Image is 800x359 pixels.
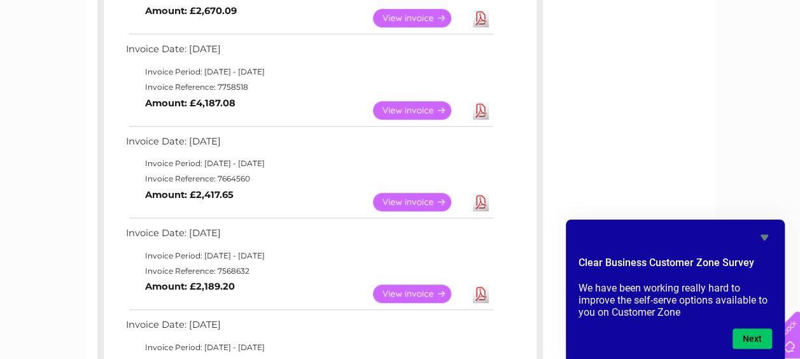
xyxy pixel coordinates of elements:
a: View [373,101,467,120]
td: Invoice Period: [DATE] - [DATE] [123,340,495,355]
a: View [373,193,467,211]
a: Download [473,101,489,120]
a: View [373,9,467,27]
b: Amount: £2,417.65 [145,189,234,201]
a: Download [473,193,489,211]
b: Amount: £2,189.20 [145,281,235,292]
p: We have been working really hard to improve the self-serve options available to you on Customer Zone [579,282,772,318]
td: Invoice Period: [DATE] - [DATE] [123,64,495,80]
td: Invoice Date: [DATE] [123,316,495,340]
a: 0333 014 3131 [560,6,648,22]
a: Energy [608,54,636,64]
b: Amount: £4,187.08 [145,97,235,109]
td: Invoice Date: [DATE] [123,225,495,248]
a: Download [473,285,489,303]
div: Clear Business is a trading name of Verastar Limited (registered in [GEOGRAPHIC_DATA] No. 3667643... [100,7,701,62]
td: Invoice Reference: 7758518 [123,80,495,95]
a: View [373,285,467,303]
td: Invoice Period: [DATE] - [DATE] [123,248,495,264]
b: Amount: £2,670.09 [145,5,237,17]
td: Invoice Reference: 7568632 [123,264,495,279]
a: Download [473,9,489,27]
h2: Clear Business Customer Zone Survey [579,255,772,277]
td: Invoice Reference: 7664560 [123,171,495,187]
button: Next question [733,328,772,349]
a: Blog [689,54,708,64]
button: Hide survey [757,230,772,245]
td: Invoice Date: [DATE] [123,133,495,157]
a: Contact [715,54,747,64]
td: Invoice Period: [DATE] - [DATE] [123,156,495,171]
a: Log out [758,54,788,64]
td: Invoice Date: [DATE] [123,41,495,64]
a: Telecoms [643,54,682,64]
a: Water [576,54,600,64]
div: Clear Business Customer Zone Survey [579,230,772,349]
img: logo.png [28,33,93,72]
